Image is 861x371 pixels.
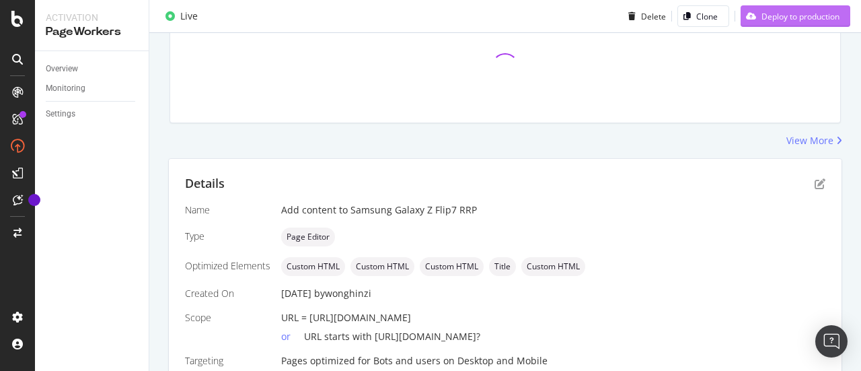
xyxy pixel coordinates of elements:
div: Targeting [185,354,270,368]
div: or [281,330,304,343]
a: View More [786,134,842,147]
div: Details [185,175,225,193]
div: Desktop and Mobile [457,354,548,368]
div: Live [180,9,198,23]
div: Type [185,230,270,243]
span: Custom HTML [287,263,340,271]
button: Deploy to production [741,5,850,27]
span: URL = [URL][DOMAIN_NAME] [281,311,411,324]
span: Custom HTML [425,263,478,271]
div: Name [185,203,270,217]
div: Scope [185,311,270,325]
button: Delete [623,5,666,27]
div: Settings [46,107,75,121]
div: Delete [641,10,666,22]
div: Clone [696,10,718,22]
div: neutral label [281,228,335,246]
div: [DATE] [281,287,825,300]
div: Tooltip anchor [28,194,40,206]
div: neutral label [281,257,345,276]
span: URL starts with [URL][DOMAIN_NAME]? [304,330,480,343]
span: Title [494,263,511,271]
div: by wonghinzi [314,287,371,300]
a: Settings [46,107,139,121]
div: pen-to-square [815,178,825,189]
div: Created On [185,287,270,300]
div: neutral label [521,257,585,276]
div: Deploy to production [761,10,839,22]
div: Bots and users [373,354,441,368]
div: Pages optimized for on [281,354,825,368]
div: Open Intercom Messenger [815,325,848,358]
a: Monitoring [46,81,139,96]
div: Activation [46,11,138,24]
div: neutral label [489,257,516,276]
div: Optimized Elements [185,259,270,273]
div: Monitoring [46,81,85,96]
div: Overview [46,62,78,76]
span: Page Editor [287,233,330,241]
div: Add content to Samsung Galaxy Z Flip7 RRP [281,203,825,217]
span: Custom HTML [527,263,580,271]
div: neutral label [420,257,484,276]
div: neutral label [350,257,414,276]
div: View More [786,134,833,147]
button: Clone [677,5,729,27]
div: PageWorkers [46,24,138,40]
a: Overview [46,62,139,76]
span: Custom HTML [356,263,409,271]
